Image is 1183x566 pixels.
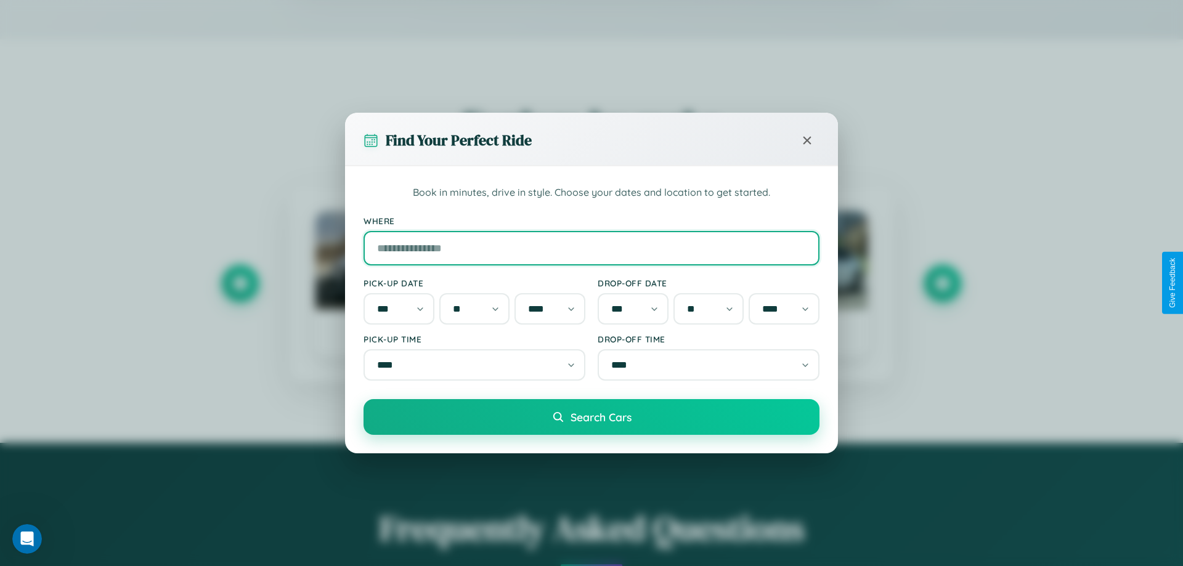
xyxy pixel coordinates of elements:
p: Book in minutes, drive in style. Choose your dates and location to get started. [364,185,819,201]
label: Drop-off Time [598,334,819,344]
label: Pick-up Time [364,334,585,344]
label: Where [364,216,819,226]
label: Drop-off Date [598,278,819,288]
span: Search Cars [571,410,632,424]
label: Pick-up Date [364,278,585,288]
button: Search Cars [364,399,819,435]
h3: Find Your Perfect Ride [386,130,532,150]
